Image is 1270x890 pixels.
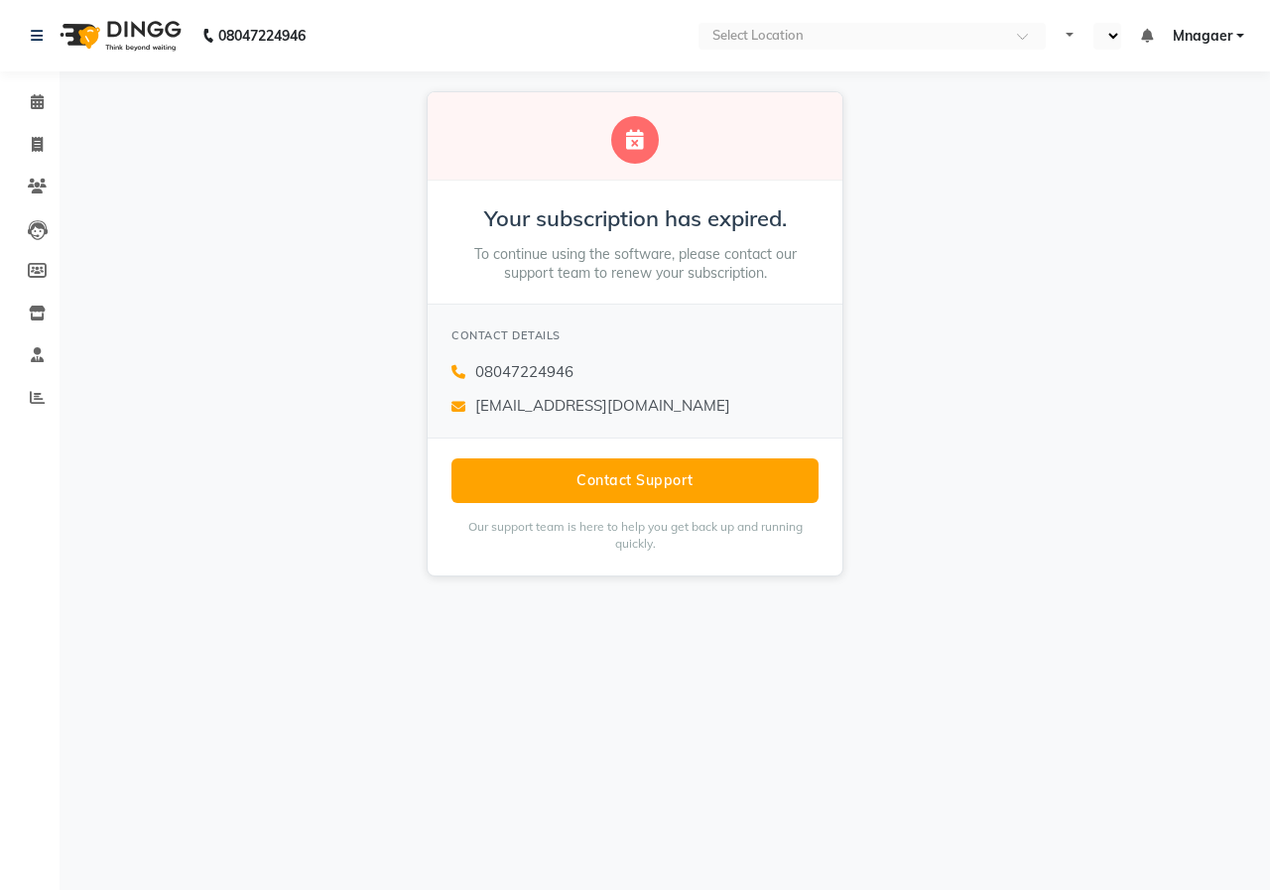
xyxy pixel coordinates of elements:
img: logo [51,8,187,64]
div: Select Location [712,26,804,46]
p: Our support team is here to help you get back up and running quickly. [451,519,819,553]
button: Contact Support [451,458,819,503]
p: To continue using the software, please contact our support team to renew your subscription. [451,245,819,284]
span: CONTACT DETAILS [451,328,561,342]
span: 08047224946 [475,361,573,384]
span: Mnagaer [1173,26,1232,47]
b: 08047224946 [218,8,306,64]
span: [EMAIL_ADDRESS][DOMAIN_NAME] [475,395,730,418]
h2: Your subscription has expired. [451,204,819,233]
